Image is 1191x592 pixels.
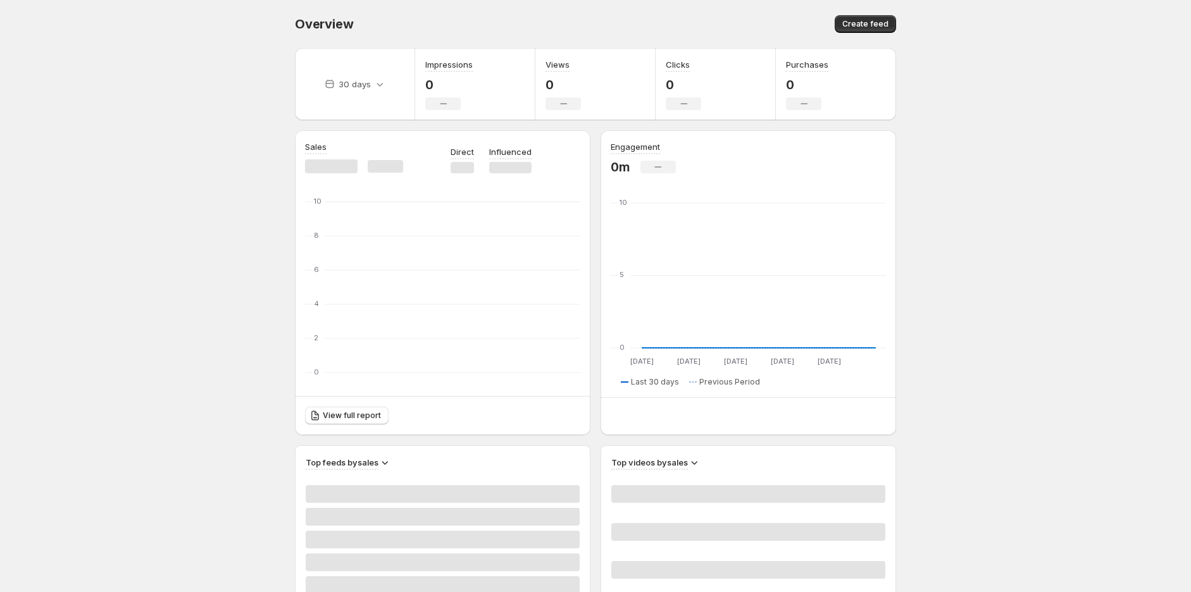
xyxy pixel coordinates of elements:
h3: Purchases [786,58,828,71]
text: 0 [314,367,319,376]
h3: Views [546,58,570,71]
text: 5 [620,270,624,279]
h3: Engagement [611,140,660,153]
p: 0m [611,159,630,175]
h3: Impressions [425,58,473,71]
p: 0 [786,77,828,92]
a: View full report [305,407,389,424]
span: Create feed [842,19,889,29]
p: 0 [425,77,473,92]
text: [DATE] [771,357,794,366]
text: 8 [314,231,319,240]
text: [DATE] [724,357,747,366]
text: 4 [314,299,319,308]
text: 10 [620,198,627,207]
span: View full report [323,410,381,421]
text: 2 [314,333,318,342]
h3: Clicks [666,58,690,71]
text: 0 [620,343,625,352]
h3: Sales [305,140,327,153]
span: Last 30 days [631,377,679,387]
p: 0 [666,77,701,92]
span: Previous Period [699,377,760,387]
text: [DATE] [677,357,701,366]
h3: Top feeds by sales [306,456,378,469]
p: Influenced [489,145,532,158]
p: 30 days [339,78,371,90]
text: 6 [314,265,319,274]
span: Overview [295,16,353,32]
p: 0 [546,77,581,92]
text: [DATE] [630,357,654,366]
text: [DATE] [818,357,841,366]
button: Create feed [835,15,896,33]
p: Direct [451,145,474,158]
h3: Top videos by sales [611,456,688,469]
text: 10 [314,197,321,206]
